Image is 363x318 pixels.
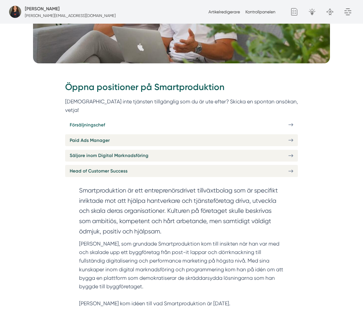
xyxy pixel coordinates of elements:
img: foretagsbild-pa-smartproduktion-ett-foretag-i-dalarnas-lan.jpg [9,6,21,18]
section: Smartproduktion är ett entreprenörsdrivet tillväxtbolag som är specifikt inriktade mot att hjälpa... [79,186,284,239]
a: Artikelredigerare [208,9,240,14]
a: Head of Customer Success [65,165,298,177]
p: [PERSON_NAME], som grundade Smartproduktion kom till insikten när han var med och skalade upp ett... [79,239,284,308]
span: Head of Customer Success [70,167,128,175]
p: [DEMOGRAPHIC_DATA] inte tjänsten tillgänglig som du är ute efter? Skicka en spontan ansökan, vetja! [65,97,298,114]
a: Kontrollpanelen [245,9,275,14]
span: Paid Ads Manager [70,137,110,144]
a: Säljare inom Digital Marknadsföring [65,150,298,162]
a: Försäljningschef [65,119,298,131]
span: Försäljningschef [70,121,105,129]
p: [PERSON_NAME][EMAIL_ADDRESS][DOMAIN_NAME] [25,13,116,18]
h5: Administratör [25,5,60,12]
span: Säljare inom Digital Marknadsföring [70,152,148,159]
a: Paid Ads Manager [65,134,298,146]
h2: Öppna positioner på Smartproduktion [65,81,298,97]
